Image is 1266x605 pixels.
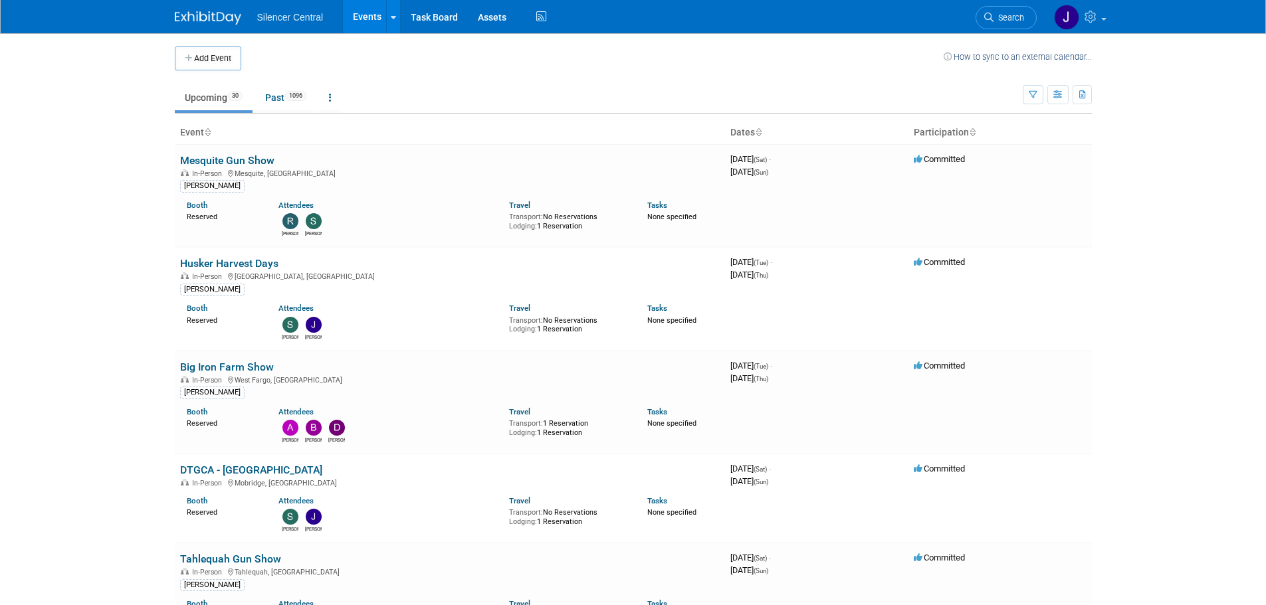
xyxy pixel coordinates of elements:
span: Lodging: [509,428,537,437]
div: Billee Page [305,436,322,444]
span: (Thu) [754,375,768,383]
span: Lodging: [509,325,537,333]
img: Steve Phillips [282,317,298,333]
div: Tahlequah, [GEOGRAPHIC_DATA] [180,566,720,576]
span: - [770,361,772,371]
a: Tasks [647,496,667,505]
div: [PERSON_NAME] [180,387,245,398]
span: [DATE] [730,373,768,383]
div: Steve Phillips [282,333,298,341]
span: - [769,464,771,474]
span: [DATE] [730,167,768,177]
th: Dates [725,122,908,144]
span: Lodging: [509,517,537,526]
span: (Sat) [754,555,767,562]
img: In-Person Event [181,272,189,279]
span: - [769,553,771,562]
div: Reserved [187,313,259,325]
span: In-Person [192,568,226,576]
span: [DATE] [730,257,772,267]
div: 1 Reservation 1 Reservation [509,416,627,437]
span: Committed [914,257,965,267]
span: (Tue) [754,259,768,266]
span: [DATE] [730,476,768,486]
span: None specified [647,508,696,517]
span: [DATE] [730,154,771,164]
a: Booth [187,407,207,416]
span: - [770,257,772,267]
img: Dayla Hughes [329,420,345,436]
img: Justin Armstrong [306,509,322,525]
a: Upcoming30 [175,85,253,110]
a: Sort by Participation Type [969,127,976,137]
th: Participation [908,122,1092,144]
span: Transport: [509,508,543,517]
div: Reserved [187,210,259,222]
span: Silencer Central [257,12,324,23]
span: (Sun) [754,169,768,176]
div: Mobridge, [GEOGRAPHIC_DATA] [180,477,720,487]
a: How to sync to an external calendar... [944,52,1092,62]
a: Big Iron Farm Show [180,361,274,373]
span: None specified [647,419,696,428]
a: Travel [509,303,530,313]
img: Jessica Crawford [1054,5,1079,30]
a: Attendees [278,201,314,210]
div: West Fargo, [GEOGRAPHIC_DATA] [180,374,720,385]
a: Mesquite Gun Show [180,154,274,167]
img: Billee Page [306,420,322,436]
img: Steve Phillips [282,509,298,525]
img: Sarah Young [306,213,322,229]
span: In-Person [192,376,226,385]
div: No Reservations 1 Reservation [509,313,627,334]
span: In-Person [192,479,226,487]
a: Tasks [647,303,667,313]
div: Mesquite, [GEOGRAPHIC_DATA] [180,167,720,178]
span: (Tue) [754,363,768,370]
span: Committed [914,361,965,371]
img: In-Person Event [181,376,189,383]
span: [DATE] [730,270,768,280]
span: (Sun) [754,567,768,574]
img: In-Person Event [181,568,189,574]
a: Attendees [278,407,314,416]
img: Justin Armstrong [306,317,322,333]
img: Andrew Sorenson [282,420,298,436]
img: Rob Young [282,213,298,229]
a: DTGCA - [GEOGRAPHIC_DATA] [180,464,322,476]
a: Search [976,6,1037,29]
a: Tasks [647,201,667,210]
div: Justin Armstrong [305,333,322,341]
span: None specified [647,316,696,325]
div: Steve Phillips [282,525,298,533]
a: Travel [509,407,530,416]
span: - [769,154,771,164]
div: [GEOGRAPHIC_DATA], [GEOGRAPHIC_DATA] [180,270,720,281]
span: 30 [228,91,243,101]
div: [PERSON_NAME] [180,180,245,192]
span: (Sat) [754,156,767,163]
div: Dayla Hughes [328,436,345,444]
img: In-Person Event [181,169,189,176]
span: Committed [914,553,965,562]
span: Transport: [509,419,543,428]
a: Booth [187,201,207,210]
a: Attendees [278,303,314,313]
span: Search [994,13,1024,23]
span: [DATE] [730,553,771,562]
a: Travel [509,201,530,210]
span: (Thu) [754,272,768,279]
span: In-Person [192,169,226,178]
span: In-Person [192,272,226,281]
div: Reserved [187,416,259,428]
div: Rob Young [282,229,298,237]
a: Tasks [647,407,667,416]
span: Transport: [509,213,543,221]
span: Transport: [509,316,543,325]
a: Sort by Event Name [204,127,211,137]
span: [DATE] [730,361,772,371]
a: Booth [187,496,207,505]
span: [DATE] [730,464,771,474]
div: Sarah Young [305,229,322,237]
button: Add Event [175,46,241,70]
